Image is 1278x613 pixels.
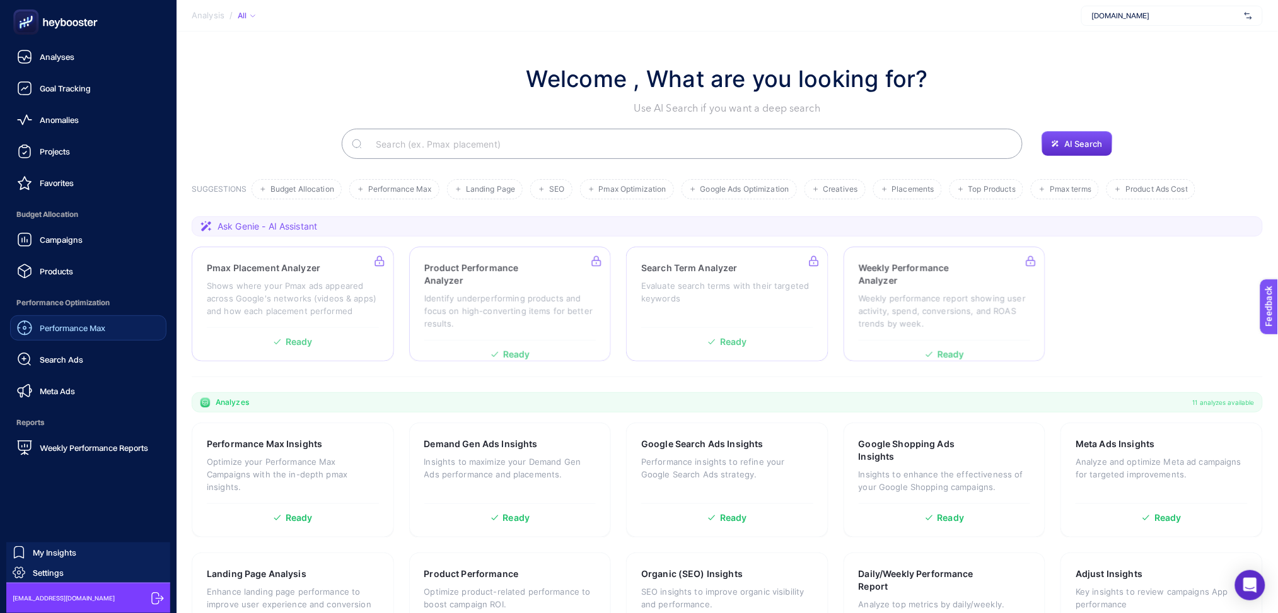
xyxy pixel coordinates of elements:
p: SEO insights to improve organic visibility and performance. [641,585,813,610]
button: AI Search [1042,131,1112,156]
span: [DOMAIN_NAME] [1092,11,1240,21]
a: Products [10,259,166,284]
span: Performance Max [40,323,105,333]
span: Google Ads Optimization [700,185,789,194]
p: Insights to maximize your Demand Gen Ads performance and placements. [424,455,596,481]
span: Meta Ads [40,386,75,396]
a: Demand Gen Ads InsightsInsights to maximize your Demand Gen Ads performance and placements.Ready [409,423,612,537]
span: Weekly Performance Reports [40,443,148,453]
a: Performance Max InsightsOptimize your Performance Max Campaigns with the in-depth pmax insights.R... [192,423,394,537]
span: / [229,10,233,20]
span: Search Ads [40,354,83,365]
span: Projects [40,146,70,156]
img: svg%3e [1245,9,1252,22]
span: Ready [938,513,965,522]
p: Optimize product-related performance to boost campaign ROI. [424,585,596,610]
span: Ready [503,513,530,522]
span: Performance Optimization [10,290,166,315]
h1: Welcome , What are you looking for? [526,62,928,96]
div: Open Intercom Messenger [1235,570,1265,600]
a: Settings [6,563,170,583]
input: Search [366,126,1013,161]
p: Use AI Search if you want a deep search [526,101,928,116]
a: Product Performance AnalyzerIdentify underperforming products and focus on high-converting items ... [409,247,612,361]
span: Performance Max [368,185,432,194]
span: My Insights [33,547,76,558]
h3: SUGGESTIONS [192,184,247,199]
p: Key insights to review campaigns App performance [1076,585,1248,610]
span: Ready [1154,513,1182,522]
span: Goal Tracking [40,83,91,93]
h3: Demand Gen Ads Insights [424,438,538,450]
h3: Organic (SEO) Insights [641,568,743,580]
span: Budget Allocation [270,185,334,194]
a: Meta Ads [10,378,166,404]
a: Pmax Placement AnalyzerShows where your Pmax ads appeared across Google's networks (videos & apps... [192,247,394,361]
h3: Google Shopping Ads Insights [859,438,990,463]
span: AI Search [1064,139,1102,149]
span: Budget Allocation [10,202,166,227]
span: Analyses [40,52,74,62]
a: Favorites [10,170,166,196]
a: Goal Tracking [10,76,166,101]
span: Landing Page [466,185,515,194]
a: Projects [10,139,166,164]
span: Products [40,266,73,276]
span: Anomalies [40,115,79,125]
h3: Daily/Weekly Performance Report [859,568,991,593]
h3: Performance Max Insights [207,438,322,450]
div: All [238,11,255,21]
span: Placements [892,185,934,194]
span: Ready [286,513,313,522]
span: Reports [10,410,166,435]
h3: Meta Ads Insights [1076,438,1154,450]
span: [EMAIL_ADDRESS][DOMAIN_NAME] [13,593,115,603]
a: Weekly Performance AnalyzerWeekly performance report showing user activity, spend, conversions, a... [844,247,1046,361]
h3: Adjust Insights [1076,568,1142,580]
p: Analyze and optimize Meta ad campaigns for targeted improvements. [1076,455,1248,481]
a: Google Search Ads InsightsPerformance insights to refine your Google Search Ads strategy.Ready [626,423,828,537]
span: Top Products [968,185,1016,194]
a: Search Ads [10,347,166,372]
h3: Product Performance [424,568,519,580]
span: Product Ads Cost [1125,185,1188,194]
a: Weekly Performance Reports [10,435,166,460]
a: Performance Max [10,315,166,341]
p: Analyze top metrics by daily/weekly. [859,598,1031,610]
a: Analyses [10,44,166,69]
a: Google Shopping Ads InsightsInsights to enhance the effectiveness of your Google Shopping campaig... [844,423,1046,537]
a: Search Term AnalyzerEvaluate search terms with their targeted keywordsReady [626,247,828,361]
span: Ask Genie - AI Assistant [218,220,317,233]
a: Meta Ads InsightsAnalyze and optimize Meta ad campaigns for targeted improvements.Ready [1060,423,1263,537]
span: Creatives [823,185,858,194]
span: Ready [720,513,747,522]
p: Insights to enhance the effectiveness of your Google Shopping campaigns. [859,468,1031,493]
span: Favorites [40,178,74,188]
a: Campaigns [10,227,166,252]
p: Optimize your Performance Max Campaigns with the in-depth pmax insights. [207,455,379,493]
span: Campaigns [40,235,83,245]
span: Feedback [8,4,48,14]
a: Anomalies [10,107,166,132]
h3: Google Search Ads Insights [641,438,764,450]
span: Pmax Optimization [599,185,666,194]
h3: Landing Page Analysis [207,568,306,580]
span: SEO [549,185,564,194]
p: Performance insights to refine your Google Search Ads strategy. [641,455,813,481]
span: Analysis [192,11,224,21]
span: 11 analyzes available [1193,397,1255,407]
a: My Insights [6,542,170,563]
span: Settings [33,568,64,578]
span: Pmax terms [1050,185,1091,194]
span: Analyzes [216,397,249,407]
